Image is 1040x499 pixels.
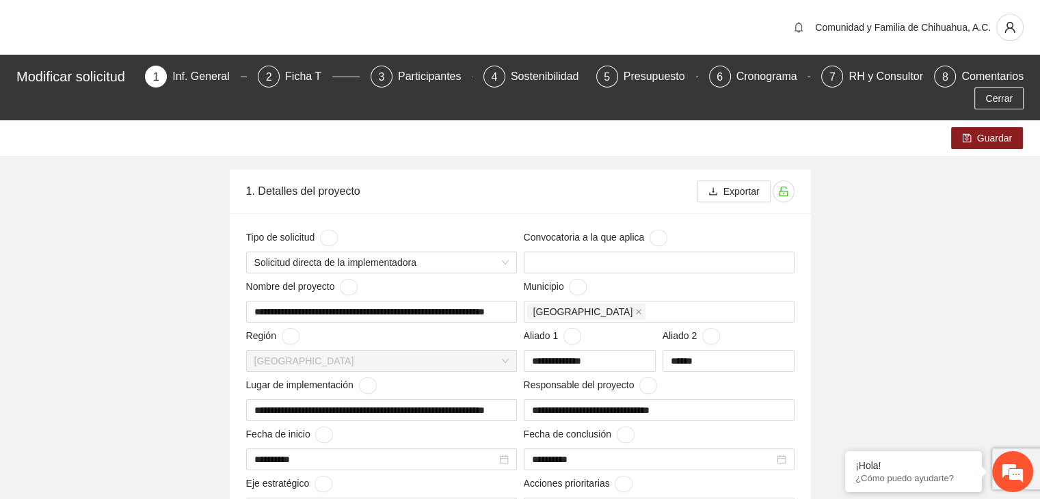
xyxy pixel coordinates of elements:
[246,476,332,492] span: Eje estratégico
[977,131,1012,146] span: Guardar
[511,66,590,87] div: Sostenibilidad
[997,21,1023,33] span: user
[524,230,667,246] span: Convocatoria a la que aplica
[359,377,377,394] button: Lugar de implementación
[855,460,972,471] div: ¡Hola!
[258,66,360,87] div: 2Ficha T
[398,66,472,87] div: Participantes
[855,473,972,483] p: ¿Cómo puedo ayudarte?
[815,22,991,33] span: Comunidad y Familia de Chihuahua, A.C.
[79,168,189,306] span: Estamos en línea.
[635,308,642,315] span: close
[315,427,333,443] button: Fecha de inicio
[773,186,794,197] span: unlock
[563,328,581,345] button: Aliado 1
[604,71,610,83] span: 5
[996,14,1024,41] button: user
[7,345,261,392] textarea: Escriba su mensaje y pulse “Intro”
[709,66,811,87] div: 6Cronograma
[639,377,657,394] button: Responsable del proyecto
[282,328,299,345] button: Región
[285,66,332,87] div: Ficha T
[788,22,809,33] span: bell
[524,328,581,345] span: Aliado 1
[254,351,509,371] span: Chihuahua
[246,328,299,345] span: Región
[153,71,159,83] span: 1
[246,230,338,246] span: Tipo de solicitud
[266,71,272,83] span: 2
[315,476,332,492] button: Eje estratégico
[524,377,658,394] span: Responsable del proyecto
[246,279,358,295] span: Nombre del proyecto
[951,127,1023,149] button: saveGuardar
[985,91,1013,106] span: Cerrar
[320,230,338,246] button: Tipo de solicitud
[962,133,972,144] span: save
[961,66,1024,87] div: Comentarios
[172,66,241,87] div: Inf. General
[246,377,377,394] span: Lugar de implementación
[524,427,635,443] span: Fecha de conclusión
[224,7,257,40] div: Minimizar ventana de chat en vivo
[371,66,472,87] div: 3Participantes
[246,427,334,443] span: Fecha de inicio
[849,66,945,87] div: RH y Consultores
[378,71,384,83] span: 3
[569,279,587,295] button: Municipio
[829,71,836,83] span: 7
[788,16,810,38] button: bell
[650,230,667,246] button: Convocatoria a la que aplica
[773,180,795,202] button: unlock
[527,304,646,320] span: Chihuahua
[663,328,720,345] span: Aliado 2
[491,71,497,83] span: 4
[702,328,720,345] button: Aliado 2
[340,279,358,295] button: Nombre del proyecto
[723,184,760,199] span: Exportar
[615,476,632,492] button: Acciones prioritarias
[736,66,808,87] div: Cronograma
[596,66,698,87] div: 5Presupuesto
[942,71,948,83] span: 8
[821,66,923,87] div: 7RH y Consultores
[697,180,771,202] button: downloadExportar
[524,476,633,492] span: Acciones prioritarias
[254,252,509,273] span: Solicitud directa de la implementadora
[533,304,633,319] span: [GEOGRAPHIC_DATA]
[71,70,230,87] div: Chatee con nosotros ahora
[708,187,718,198] span: download
[974,87,1024,109] button: Cerrar
[717,71,723,83] span: 6
[483,66,585,87] div: 4Sostenibilidad
[145,66,247,87] div: 1Inf. General
[934,66,1024,87] div: 8Comentarios
[624,66,696,87] div: Presupuesto
[16,66,137,87] div: Modificar solicitud
[617,427,635,443] button: Fecha de conclusión
[246,172,697,211] div: 1. Detalles del proyecto
[524,279,587,295] span: Municipio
